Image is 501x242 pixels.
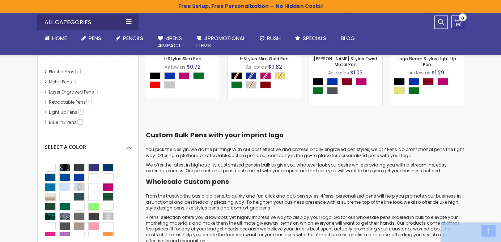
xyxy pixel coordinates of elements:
[47,89,103,95] a: Laser Engraved Pens1
[231,81,242,88] div: Green
[327,78,338,85] div: Blue
[74,30,109,46] a: Pens
[394,78,464,96] div: Select A Color
[187,63,201,70] span: $0.72
[47,79,81,85] a: Metal Pens1
[303,34,326,42] span: Specials
[398,56,456,68] a: Logo Beam Stylus LIght Up Pen
[146,177,229,186] strong: Wholesale Custom pens
[193,72,204,79] div: Green
[356,78,367,85] div: Fushia
[150,72,161,79] div: Black
[47,99,94,105] a: Retractable Pens1
[47,119,85,125] a: Blue ink Pens1
[146,193,464,211] p: From the trustworthy basic bic pens, to quirky and fun click and cap pen styles, 4Pens’ personali...
[394,78,405,85] div: Black
[95,89,100,94] span: 1
[52,34,67,42] span: Home
[313,78,323,85] div: Black
[146,147,464,158] p: You pick the design, we do the printing! With our cost effective and professionally engraved pen ...
[394,87,405,94] div: Gold
[334,30,362,46] a: Blog
[267,34,281,42] span: Rush
[165,64,186,70] span: As low as
[164,72,175,79] div: Blue
[288,30,334,46] a: Specials
[45,138,131,151] div: Select A Color
[164,81,175,88] div: Silver
[252,30,288,46] a: Rush
[86,99,92,104] span: 1
[196,34,245,49] span: 4PROMOTIONAL ITEMS
[313,87,323,94] div: Green
[350,69,363,76] span: $1.03
[189,30,252,54] a: 4PROMOTIONALITEMS
[408,78,419,85] div: Blue
[441,222,501,242] iframe: Google Customer Reviews
[432,69,444,76] span: $1.29
[201,162,256,168] a: quality customized pens
[268,63,282,70] span: $0.82
[179,72,190,79] div: Fushia
[78,109,84,114] span: 1
[240,56,289,62] a: I-Stylus Slim Gold Pen
[451,16,464,28] a: 0
[37,30,74,46] a: Home
[47,109,86,115] a: Light Up Pens1
[37,14,139,30] div: All Categories
[77,119,83,125] span: 1
[123,34,143,42] span: Pencils
[313,78,382,96] div: Select A Color
[341,78,352,85] div: Burgundy
[260,81,271,88] div: Wine
[437,78,448,85] div: Fushia
[150,30,189,54] a: 4Pens4impact
[328,70,349,76] span: As low as
[423,78,434,85] div: Burgundy
[341,34,355,42] span: Blog
[158,34,182,49] span: 4Pens 4impact
[408,87,419,94] div: Green
[75,69,81,74] span: 2
[246,64,267,70] span: As low as
[89,34,101,42] span: Pens
[229,152,258,159] a: custom pens
[150,81,161,88] div: Red
[327,87,338,94] div: Gunmetal
[109,30,150,46] a: Pencils
[231,72,301,90] div: Select A Color
[73,79,78,84] span: 1
[146,162,464,174] p: We offer the latest in high in bulk to give you whatever look you desire while providing you with...
[461,15,464,22] span: 0
[47,69,83,75] a: Plastic Pens2
[164,56,201,62] a: I-Stylus Slim Pen
[314,56,378,68] a: [PERSON_NAME] Stylus Twist Metal Pen
[146,130,284,139] strong: Custom Bulk Pens with your imprint logo
[409,70,430,76] span: As low as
